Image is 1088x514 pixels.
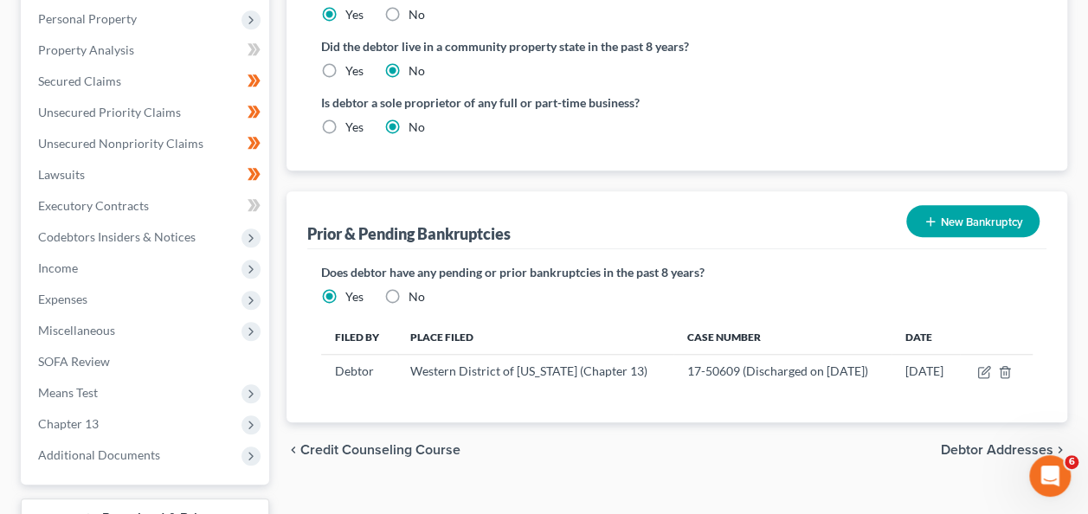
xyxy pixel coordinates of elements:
a: Lawsuits [24,159,269,190]
iframe: Intercom live chat [1029,455,1071,497]
th: Case Number [673,319,892,354]
span: Unsecured Priority Claims [38,105,181,119]
label: No [409,119,425,136]
span: SOFA Review [38,354,110,369]
span: Income [38,260,78,275]
a: Unsecured Priority Claims [24,97,269,128]
i: chevron_right [1053,443,1067,457]
a: SOFA Review [24,346,269,377]
label: No [409,62,425,80]
span: Property Analysis [38,42,134,57]
th: Place Filed [396,319,673,354]
label: No [409,288,425,305]
span: Personal Property [38,11,137,26]
button: Debtor Addresses chevron_right [941,443,1067,457]
span: Chapter 13 [38,416,99,431]
button: New Bankruptcy [906,205,1040,237]
td: [DATE] [892,355,960,388]
td: 17-50609 (Discharged on [DATE]) [673,355,892,388]
label: Did the debtor live in a community property state in the past 8 years? [321,37,1033,55]
span: 6 [1065,455,1078,469]
span: Codebtors Insiders & Notices [38,229,196,244]
th: Date [892,319,960,354]
label: Yes [345,119,364,136]
span: Lawsuits [38,167,85,182]
label: No [409,6,425,23]
span: Expenses [38,292,87,306]
button: chevron_left Credit Counseling Course [286,443,460,457]
span: Miscellaneous [38,323,115,337]
a: Secured Claims [24,66,269,97]
td: Debtor [321,355,396,388]
div: Prior & Pending Bankruptcies [307,223,511,244]
label: Yes [345,62,364,80]
span: Means Test [38,385,98,400]
span: Credit Counseling Course [300,443,460,457]
i: chevron_left [286,443,300,457]
a: Executory Contracts [24,190,269,222]
label: Is debtor a sole proprietor of any full or part-time business? [321,93,668,112]
label: Yes [345,288,364,305]
span: Debtor Addresses [941,443,1053,457]
span: Additional Documents [38,447,160,462]
span: Executory Contracts [38,198,149,213]
td: Western District of [US_STATE] (Chapter 13) [396,355,673,388]
th: Filed By [321,319,396,354]
label: Yes [345,6,364,23]
span: Secured Claims [38,74,121,88]
a: Unsecured Nonpriority Claims [24,128,269,159]
span: Unsecured Nonpriority Claims [38,136,203,151]
a: Property Analysis [24,35,269,66]
label: Does debtor have any pending or prior bankruptcies in the past 8 years? [321,263,1033,281]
